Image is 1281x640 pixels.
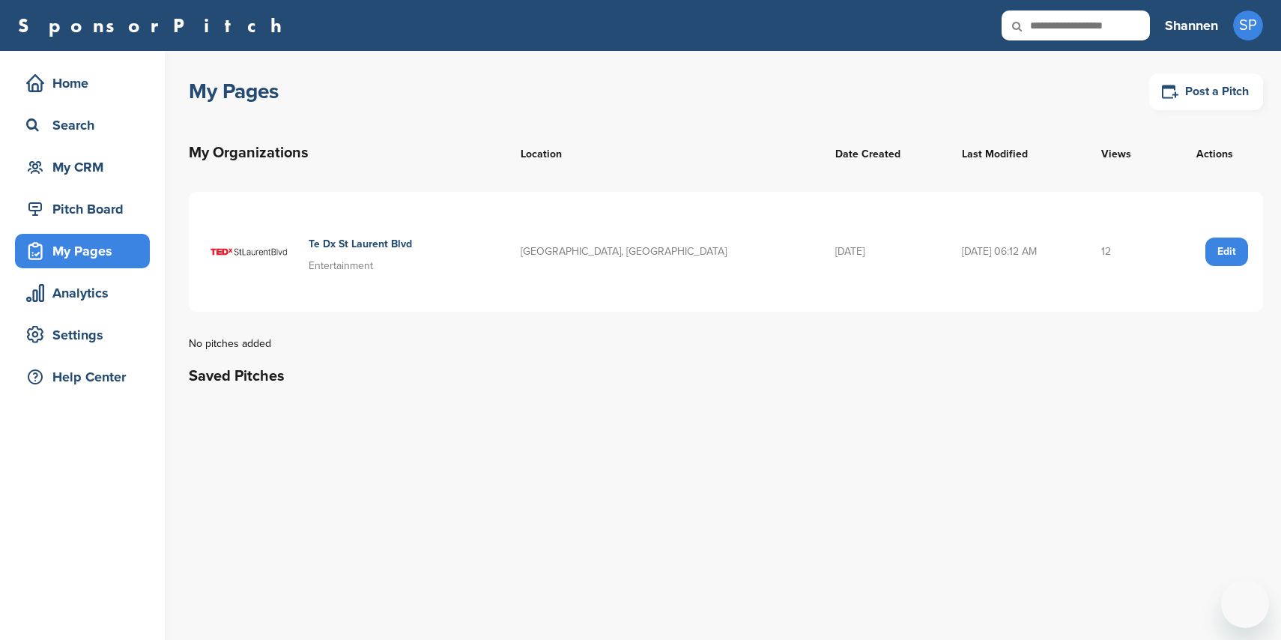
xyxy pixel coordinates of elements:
div: Search [22,112,150,139]
a: Analytics [15,276,150,310]
th: Location [506,126,820,180]
a: Help Center [15,360,150,394]
td: [DATE] 06:12 AM [947,192,1086,312]
th: Last Modified [947,126,1086,180]
div: Analytics [22,280,150,307]
a: Settings [15,318,150,352]
a: Pitch Board [15,192,150,226]
a: Edit [1205,238,1248,266]
h3: Shannen [1165,15,1218,36]
span: SP [1233,10,1263,40]
div: Home [22,70,150,97]
a: My Pages [15,234,150,268]
iframe: Button to launch messaging window [1221,580,1269,628]
td: [GEOGRAPHIC_DATA], [GEOGRAPHIC_DATA] [506,192,820,312]
a: SponsorPitch [18,16,291,35]
th: Actions [1166,126,1263,180]
div: My Pages [22,238,150,265]
div: Settings [22,321,150,348]
div: No pitches added [189,339,1263,349]
span: Entertainment [309,259,373,272]
a: Shannen [1165,9,1218,42]
td: [DATE] [820,192,947,312]
div: My CRM [22,154,150,181]
h2: Saved Pitches [189,364,1263,388]
a: Post a Pitch [1149,73,1263,110]
div: Pitch Board [22,196,150,223]
a: My CRM [15,150,150,184]
h4: Te Dx St Laurent Blvd [309,236,412,253]
th: Date Created [820,126,947,180]
img: 457021221 122093204036513780 631850628213012479 n (1) [204,207,294,297]
h1: My Pages [189,78,279,105]
a: 457021221 122093204036513780 631850628213012479 n (1) Te Dx St Laurent Blvd Entertainment [204,207,491,297]
a: Search [15,108,150,142]
div: Help Center [22,363,150,390]
th: Views [1086,126,1166,180]
td: 12 [1086,192,1166,312]
th: My Organizations [189,126,506,180]
a: Home [15,66,150,100]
